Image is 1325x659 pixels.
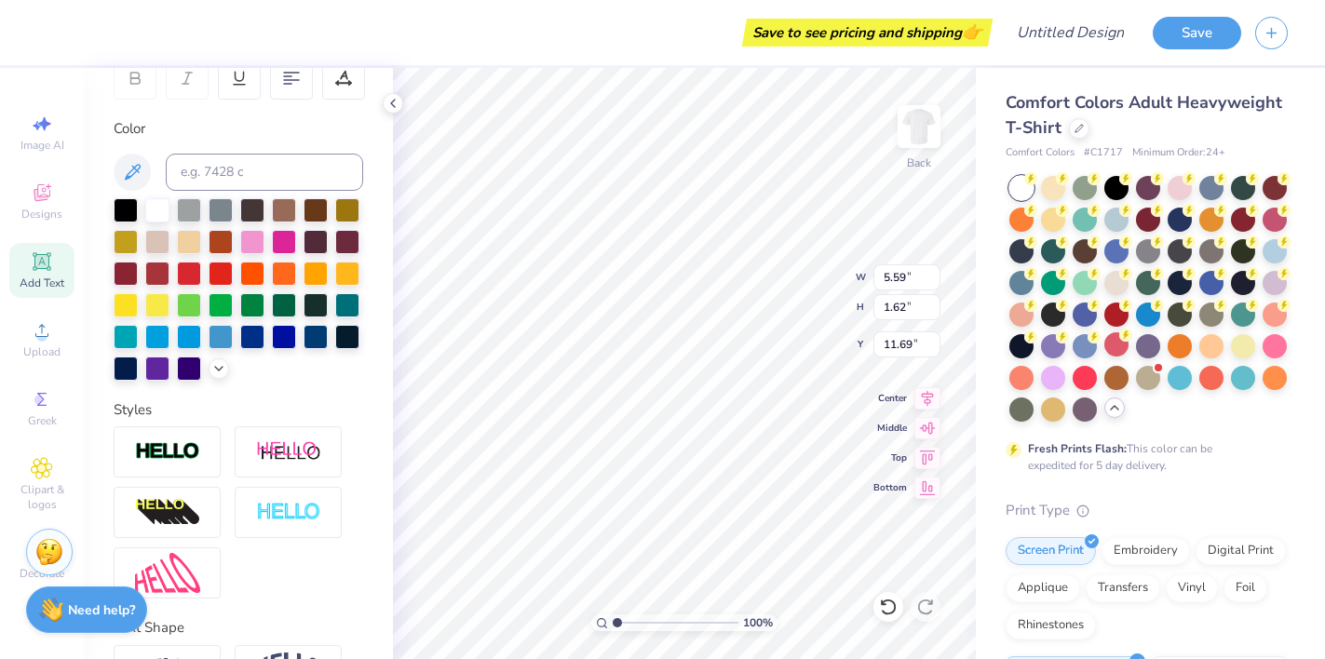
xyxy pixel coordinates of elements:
img: Free Distort [135,553,200,593]
div: Styles [114,399,363,421]
div: Print Type [1006,500,1288,521]
span: Minimum Order: 24 + [1132,145,1225,161]
div: Applique [1006,574,1080,602]
span: Comfort Colors [1006,145,1075,161]
strong: Fresh Prints Flash: [1028,441,1127,456]
img: Shadow [256,440,321,464]
div: Save to see pricing and shipping [747,19,988,47]
span: Comfort Colors Adult Heavyweight T-Shirt [1006,91,1282,139]
span: Clipart & logos [9,482,74,512]
span: Bottom [873,481,907,494]
span: Upload [23,344,61,359]
div: Color [114,118,363,140]
div: Rhinestones [1006,612,1096,639]
input: Untitled Design [1002,14,1139,51]
div: Transfers [1086,574,1160,602]
span: # C1717 [1084,145,1123,161]
span: Middle [873,422,907,435]
span: Designs [21,207,62,222]
span: Top [873,451,907,464]
div: Embroidery [1102,537,1190,565]
img: Back [900,108,938,145]
div: Vinyl [1166,574,1218,602]
img: Stroke [135,441,200,463]
div: Back [907,155,931,171]
img: 3d Illusion [135,498,200,528]
span: Greek [28,413,57,428]
span: Decorate [20,566,64,581]
span: Center [873,392,907,405]
strong: Need help? [68,601,135,619]
span: 100 % [743,614,773,631]
div: Foil [1224,574,1267,602]
input: e.g. 7428 c [166,154,363,191]
div: Text Shape [114,617,363,639]
span: 👉 [962,20,982,43]
img: Negative Space [256,502,321,523]
span: Image AI [20,138,64,153]
div: Screen Print [1006,537,1096,565]
span: Add Text [20,276,64,290]
div: This color can be expedited for 5 day delivery. [1028,440,1257,474]
div: Digital Print [1196,537,1286,565]
button: Save [1153,17,1241,49]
